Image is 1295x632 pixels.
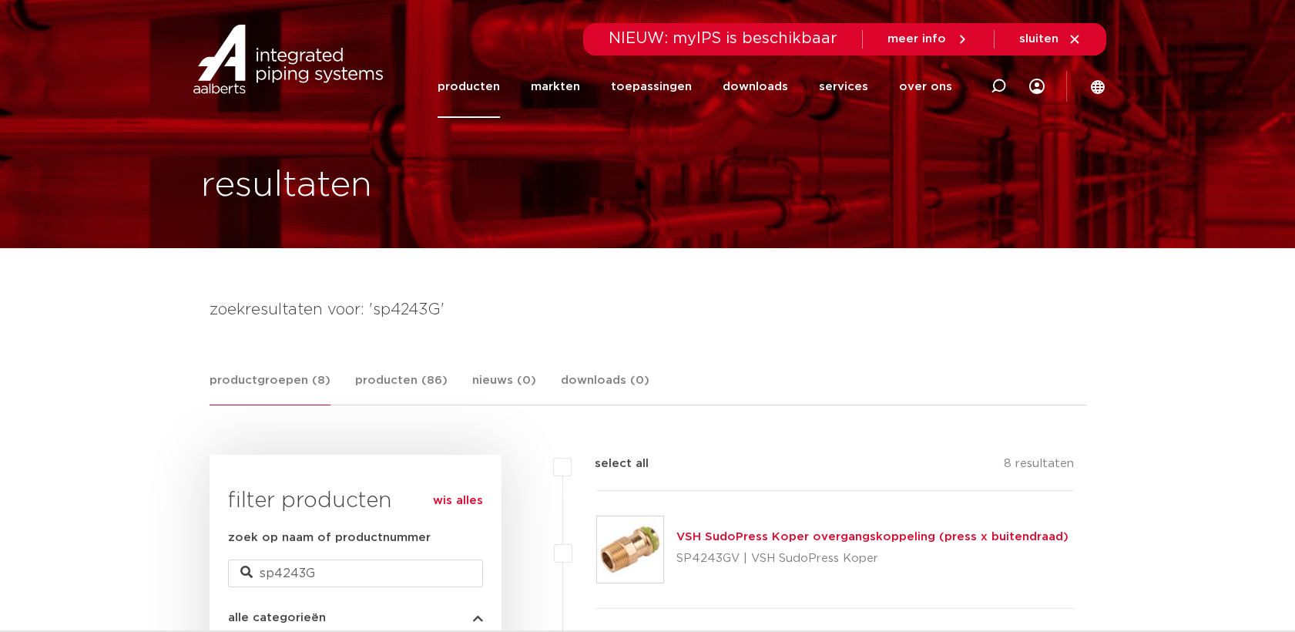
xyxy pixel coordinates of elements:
[572,455,649,473] label: select all
[899,55,952,118] a: over ons
[609,31,837,46] span: NIEUW: myIPS is beschikbaar
[1019,32,1082,46] a: sluiten
[531,55,580,118] a: markten
[887,32,969,46] a: meer info
[676,531,1069,543] a: VSH SudoPress Koper overgangskoppeling (press x buitendraad)
[438,55,500,118] a: producten
[1019,33,1058,45] span: sluiten
[228,486,483,516] h3: filter producten
[472,371,536,405] a: nieuws (0)
[228,560,483,587] input: zoeken
[676,546,1069,571] p: SP4243GV | VSH SudoPress Koper
[1004,455,1074,479] p: 8 resultaten
[1029,55,1045,118] div: my IPS
[210,298,1086,322] h4: zoekresultaten voor: 'sp4243G'
[210,371,330,405] a: productgroepen (8)
[611,55,692,118] a: toepassingen
[228,529,431,547] label: zoek op naam of productnummer
[819,55,868,118] a: services
[597,516,663,583] img: Thumbnail for VSH SudoPress Koper overgangskoppeling (press x buitendraad)
[355,371,448,405] a: producten (86)
[887,33,946,45] span: meer info
[561,371,649,405] a: downloads (0)
[228,612,326,624] span: alle categorieën
[228,612,483,624] button: alle categorieën
[433,492,483,510] a: wis alles
[723,55,788,118] a: downloads
[201,161,372,210] h1: resultaten
[438,55,952,118] nav: Menu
